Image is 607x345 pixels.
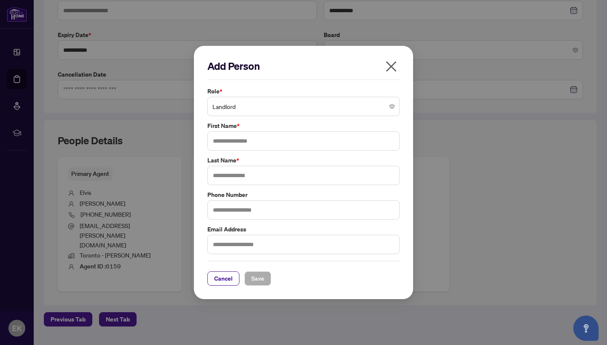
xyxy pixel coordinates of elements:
label: Role [207,87,400,96]
label: Last Name [207,156,400,165]
label: Email Address [207,225,400,234]
span: Cancel [214,272,233,285]
label: Phone Number [207,190,400,199]
h2: Add Person [207,59,400,73]
button: Cancel [207,271,239,286]
button: Save [244,271,271,286]
span: close [384,60,398,73]
span: Landlord [212,98,395,114]
label: First Name [207,121,400,130]
span: close-circle [389,104,395,109]
button: Open asap [573,316,599,341]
